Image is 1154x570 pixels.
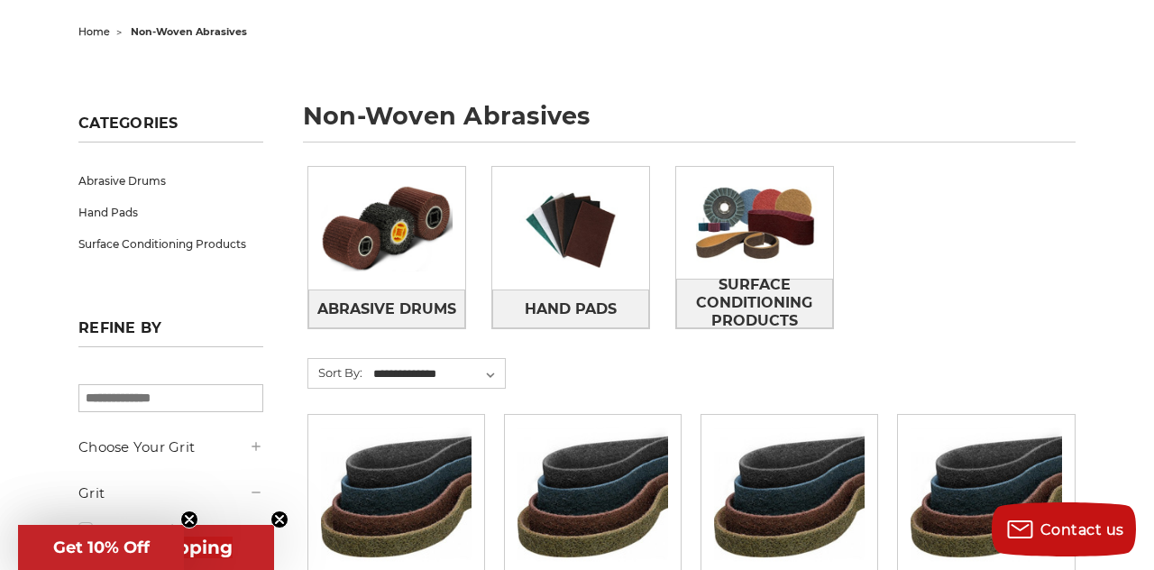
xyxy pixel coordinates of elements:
[78,197,262,228] a: Hand Pads
[53,538,150,557] span: Get 10% Off
[78,115,262,142] h5: Categories
[131,25,247,38] span: non-woven abrasives
[78,437,262,458] h5: Choose Your Grit
[78,319,262,347] h5: Refine by
[78,165,262,197] a: Abrasive Drums
[18,525,274,570] div: Get Free ShippingClose teaser
[78,514,262,546] a: Coarse (Tan)
[317,294,456,325] span: Abrasive Drums
[677,270,832,336] span: Surface Conditioning Products
[78,483,262,504] h5: Grit
[992,502,1136,556] button: Contact us
[270,510,288,529] button: Close teaser
[676,167,833,279] img: Surface Conditioning Products
[308,172,465,284] img: Abrasive Drums
[676,279,833,328] a: Surface Conditioning Products
[492,290,649,327] a: Hand Pads
[525,294,617,325] span: Hand Pads
[78,25,110,38] a: home
[169,523,187,537] span: (21)
[180,510,198,529] button: Close teaser
[492,172,649,284] img: Hand Pads
[371,361,505,388] select: Sort By:
[18,525,184,570] div: Get 10% OffClose teaser
[308,359,362,386] label: Sort By:
[78,228,262,260] a: Surface Conditioning Products
[303,104,1076,142] h1: non-woven abrasives
[1040,521,1124,538] span: Contact us
[308,290,465,327] a: Abrasive Drums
